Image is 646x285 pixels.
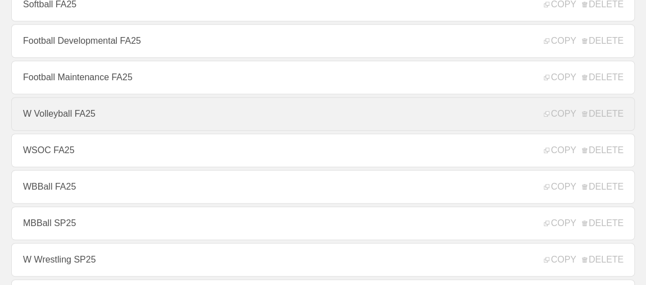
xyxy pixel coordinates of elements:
iframe: Chat Widget [444,155,646,285]
span: DELETE [582,72,624,82]
span: DELETE [582,109,624,119]
a: WSOC FA25 [11,134,635,167]
a: Football Maintenance FA25 [11,61,635,94]
span: COPY [544,145,576,155]
span: DELETE [582,145,624,155]
span: DELETE [582,36,624,46]
a: WBBall FA25 [11,170,635,204]
a: W Wrestling SP25 [11,243,635,277]
span: COPY [544,109,576,119]
a: W Volleyball FA25 [11,97,635,131]
a: MBBall SP25 [11,206,635,240]
a: Football Developmental FA25 [11,24,635,58]
span: COPY [544,72,576,82]
span: COPY [544,36,576,46]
